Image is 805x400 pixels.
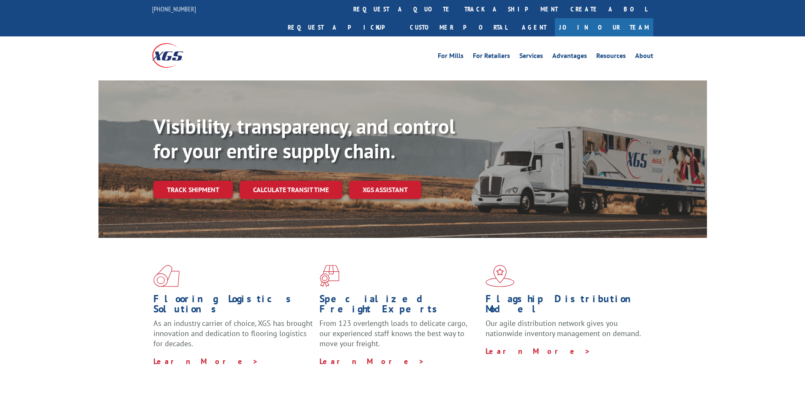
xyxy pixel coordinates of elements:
a: Customer Portal [404,18,513,36]
a: Services [519,52,543,62]
a: Resources [596,52,626,62]
img: xgs-icon-total-supply-chain-intelligence-red [153,265,180,287]
a: Request a pickup [281,18,404,36]
span: Our agile distribution network gives you nationwide inventory management on demand. [486,318,641,338]
h1: Specialized Freight Experts [319,294,479,318]
a: Learn More > [486,346,591,356]
a: Join Our Team [555,18,653,36]
p: From 123 overlength loads to delicate cargo, our experienced staff knows the best way to move you... [319,318,479,356]
a: Track shipment [153,181,233,199]
span: As an industry carrier of choice, XGS has brought innovation and dedication to flooring logistics... [153,318,313,348]
img: xgs-icon-flagship-distribution-model-red [486,265,515,287]
a: Learn More > [319,356,425,366]
a: Calculate transit time [240,181,342,199]
h1: Flagship Distribution Model [486,294,645,318]
a: Learn More > [153,356,259,366]
a: For Retailers [473,52,510,62]
a: For Mills [438,52,464,62]
a: Agent [513,18,555,36]
h1: Flooring Logistics Solutions [153,294,313,318]
a: [PHONE_NUMBER] [152,5,196,13]
img: xgs-icon-focused-on-flooring-red [319,265,339,287]
a: XGS ASSISTANT [349,181,421,199]
a: Advantages [552,52,587,62]
a: About [635,52,653,62]
b: Visibility, transparency, and control for your entire supply chain. [153,113,455,164]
